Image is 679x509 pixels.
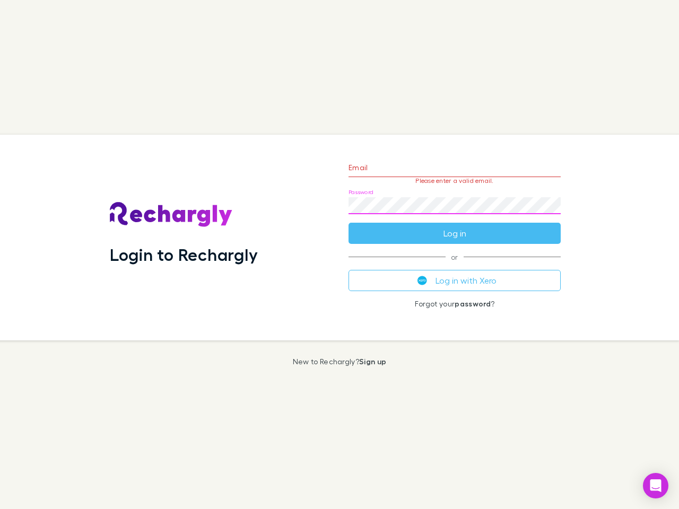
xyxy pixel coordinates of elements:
[349,223,561,244] button: Log in
[349,177,561,185] p: Please enter a valid email.
[110,244,258,265] h1: Login to Rechargly
[349,270,561,291] button: Log in with Xero
[359,357,386,366] a: Sign up
[349,300,561,308] p: Forgot your ?
[643,473,668,498] div: Open Intercom Messenger
[110,202,233,227] img: Rechargly's Logo
[349,188,373,196] label: Password
[293,357,387,366] p: New to Rechargly?
[417,276,427,285] img: Xero's logo
[455,299,491,308] a: password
